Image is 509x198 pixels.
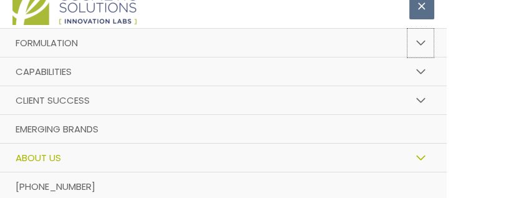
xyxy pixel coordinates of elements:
[16,122,98,136] span: Emerging Brands
[16,180,95,193] span: [PHONE_NUMBER]
[407,143,434,173] button: Toggle menu
[407,86,434,116] button: Toggle menu
[16,94,90,107] span: Client Success
[16,65,72,78] span: Capabilities
[407,28,434,58] button: Toggle menu
[407,57,434,87] button: Toggle menu
[16,151,61,164] span: About Us
[16,36,78,49] span: Formulation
